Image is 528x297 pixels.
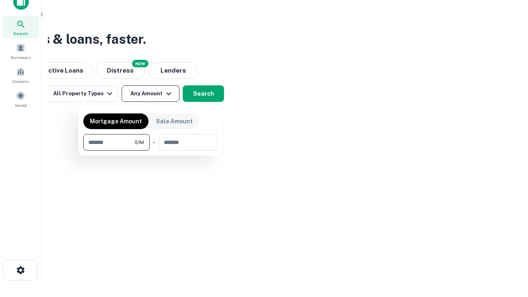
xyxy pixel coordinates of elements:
span: $1M [134,139,144,146]
div: - [153,134,156,151]
p: Sale Amount [156,117,193,126]
p: Mortgage Amount [90,117,142,126]
iframe: Chat Widget [487,231,528,271]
